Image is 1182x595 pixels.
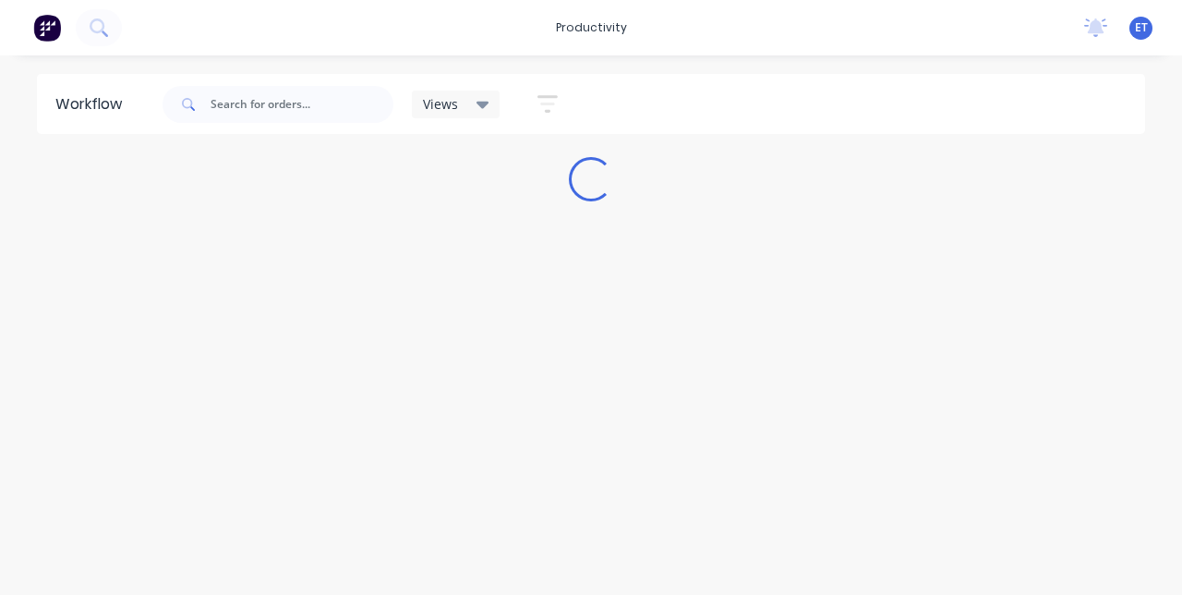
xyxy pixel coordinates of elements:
div: Workflow [55,93,131,115]
img: Factory [33,14,61,42]
div: productivity [547,14,636,42]
span: Views [423,94,458,114]
input: Search for orders... [211,86,393,123]
span: ET [1135,19,1148,36]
